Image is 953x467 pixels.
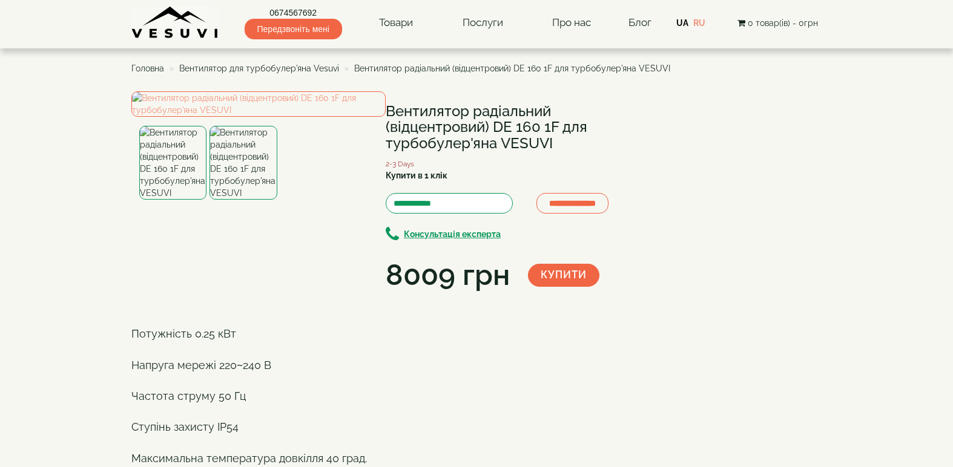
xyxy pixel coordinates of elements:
a: Товари [367,9,425,37]
button: Купити [528,264,599,287]
div: Напруга мережі 220~240 В [131,358,640,373]
small: 2-3 Days [386,160,414,168]
a: 0674567692 [245,7,342,19]
a: Вентилятор для турбобулер'яна Vesuvi [179,64,339,73]
div: Частота струму 50 Гц [131,388,640,404]
label: Купити в 1 клік [386,169,447,181]
img: Вентилятор радіальний (відцентровий) DE 160 1F для турбобулер'яна VESUVI [131,91,386,117]
img: Вентилятор радіальний (відцентровий) DE 160 1F для турбобулер'яна VESUVI [139,126,206,200]
a: Блог [628,16,651,28]
div: Ступінь захисту IP54 [131,419,640,435]
a: Головна [131,64,164,73]
img: Вентилятор радіальний (відцентровий) DE 160 1F для турбобулер'яна VESUVI [209,126,277,200]
a: RU [693,18,705,28]
div: Максимальна температура довкілля 40 град. [131,451,640,466]
img: Завод VESUVI [131,6,219,39]
button: 0 товар(ів) - 0грн [734,16,822,30]
span: Передзвоніть мені [245,19,342,39]
a: Про нас [540,9,603,37]
span: 0 товар(ів) - 0грн [748,18,818,28]
a: Послуги [450,9,515,37]
a: UA [676,18,688,28]
h1: Вентилятор радіальний (відцентровий) DE 160 1F для турбобулер'яна VESUVI [386,103,640,151]
span: Вентилятор радіальний (відцентровий) DE 160 1F для турбобулер'яна VESUVI [354,64,670,73]
div: 8009 грн [386,255,510,296]
b: Консультація експерта [404,229,501,239]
